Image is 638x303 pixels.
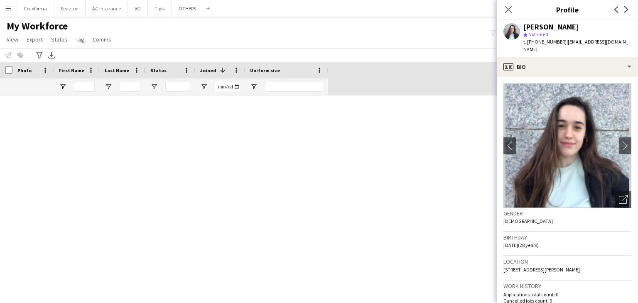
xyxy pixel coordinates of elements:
input: Status Filter Input [165,82,190,92]
div: [PERSON_NAME] [523,23,579,31]
span: | [EMAIL_ADDRESS][DOMAIN_NAME] [523,39,628,52]
img: Crew avatar or photo [503,83,631,208]
span: My Workforce [7,20,68,32]
h3: Location [503,258,631,265]
button: VO [128,0,148,17]
button: Seauton [54,0,86,17]
p: Applications total count: 0 [503,291,631,298]
input: Uniform size Filter Input [265,82,323,92]
button: OTHERS [172,0,203,17]
a: Comms [89,34,115,45]
span: Status [51,36,67,43]
span: View [7,36,18,43]
button: Open Filter Menu [250,83,258,90]
a: View [3,34,22,45]
h3: Birthday [503,234,631,241]
button: Open Filter Menu [59,83,66,90]
span: Joined [200,67,216,73]
a: Status [48,34,71,45]
app-action-btn: Export XLSX [47,50,56,60]
input: Last Name Filter Input [120,82,140,92]
button: Tipik [148,0,172,17]
a: Tag [72,34,88,45]
span: Not rated [528,31,548,37]
button: Open Filter Menu [150,83,158,90]
button: AG Insurance [86,0,128,17]
div: Open photos pop-in [615,191,631,208]
span: Uniform size [250,67,280,73]
span: [STREET_ADDRESS][PERSON_NAME] [503,266,580,273]
div: Bio [497,57,638,77]
span: t. [PHONE_NUMBER] [523,39,567,45]
a: Export [23,34,46,45]
span: Status [150,67,167,73]
span: Last Name [105,67,129,73]
span: First Name [59,67,84,73]
button: Cecoforma [17,0,54,17]
app-action-btn: Advanced filters [34,50,44,60]
span: [DATE] (28 years) [503,242,539,248]
span: Export [27,36,43,43]
button: Open Filter Menu [105,83,112,90]
span: Comms [93,36,111,43]
h3: Work history [503,282,631,290]
input: Joined Filter Input [215,82,240,92]
span: [DEMOGRAPHIC_DATA] [503,218,553,224]
span: Photo [17,67,32,73]
h3: Gender [503,210,631,217]
span: Tag [76,36,84,43]
input: First Name Filter Input [74,82,95,92]
button: Open Filter Menu [200,83,208,90]
h3: Profile [497,4,638,15]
